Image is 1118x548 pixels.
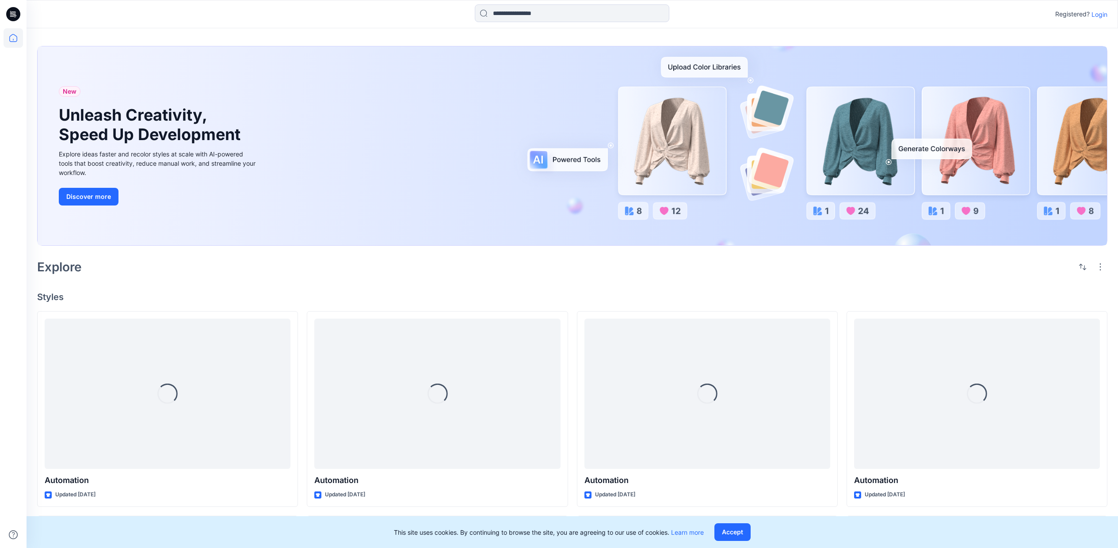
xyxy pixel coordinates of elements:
a: Learn more [671,529,704,536]
div: Explore ideas faster and recolor styles at scale with AI-powered tools that boost creativity, red... [59,149,258,177]
p: Registered? [1055,9,1090,19]
h4: Styles [37,292,1107,302]
span: New [63,86,76,97]
p: Updated [DATE] [595,490,635,499]
p: Automation [584,474,830,487]
h1: Unleash Creativity, Speed Up Development [59,106,244,144]
a: Discover more [59,188,258,205]
p: Updated [DATE] [55,490,95,499]
p: Updated [DATE] [865,490,905,499]
p: Automation [854,474,1100,487]
p: Automation [314,474,560,487]
p: Updated [DATE] [325,490,365,499]
button: Accept [714,523,751,541]
p: Automation [45,474,290,487]
button: Discover more [59,188,118,205]
p: This site uses cookies. By continuing to browse the site, you are agreeing to our use of cookies. [394,528,704,537]
p: Login [1091,10,1107,19]
h2: Explore [37,260,82,274]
